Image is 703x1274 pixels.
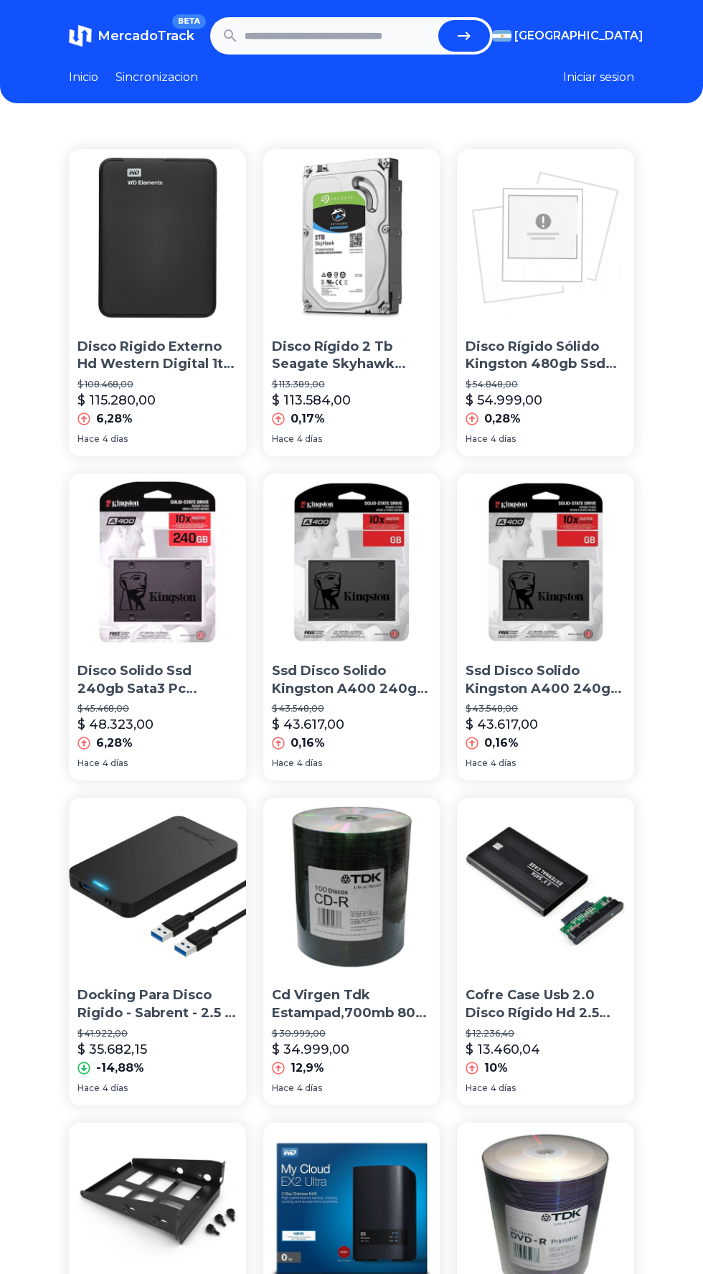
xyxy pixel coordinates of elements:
[263,473,440,780] a: Ssd Disco Solido Kingston A400 240gb Pc Gamer Sata 3Ssd Disco Solido Kingston A400 240gb Pc Gamer...
[263,798,440,1105] a: Cd Virgen Tdk Estampad,700mb 80 Minutos Bulk X100,avellanedaCd Virgen Tdk Estampad,700mb 80 Minut...
[291,735,325,752] p: 0,16%
[466,714,538,735] p: $ 43.617,00
[272,390,351,410] p: $ 113.584,00
[457,798,634,975] img: Cofre Case Usb 2.0 Disco Rígido Hd 2.5 Sata De Notebook
[491,433,516,445] span: 4 días
[172,14,206,29] span: BETA
[466,1082,488,1094] span: Hace
[115,69,198,86] a: Sincronizacion
[493,30,511,42] img: Argentina
[103,1082,128,1094] span: 4 días
[77,1082,100,1094] span: Hace
[77,758,100,769] span: Hace
[69,149,246,326] img: Disco Rigido Externo Hd Western Digital 1tb Usb 3.0 Win/mac
[69,24,92,47] img: MercadoTrack
[69,798,246,975] img: Docking Para Disco Rigido - Sabrent - 2.5 - Usb 3.0 Hdd/ssd
[272,986,432,1022] p: Cd Virgen Tdk Estampad,700mb 80 Minutos Bulk X100,avellaneda
[69,69,98,86] a: Inicio
[272,338,432,374] p: Disco Rígido 2 Tb Seagate Skyhawk Simil Purple Wd Dvr Cct
[491,1082,516,1094] span: 4 días
[272,379,432,390] p: $ 113.389,00
[103,433,128,445] span: 4 días
[103,758,128,769] span: 4 días
[466,662,626,698] p: Ssd Disco Solido Kingston A400 240gb Sata 3 Simil Uv400
[77,1039,147,1060] p: $ 35.682,15
[69,24,194,47] a: MercadoTrackBETA
[297,433,322,445] span: 4 días
[466,433,488,445] span: Hace
[514,27,643,44] span: [GEOGRAPHIC_DATA]
[77,379,237,390] p: $ 108.468,00
[291,410,325,428] p: 0,17%
[98,28,194,44] span: MercadoTrack
[466,986,626,1022] p: Cofre Case Usb 2.0 Disco Rígido Hd 2.5 Sata De Notebook
[272,1039,349,1060] p: $ 34.999,00
[77,662,237,698] p: Disco Solido Ssd 240gb Sata3 Pc Notebook Mac
[69,473,246,651] img: Disco Solido Ssd 240gb Sata3 Pc Notebook Mac
[291,1060,324,1077] p: 12,9%
[484,410,521,428] p: 0,28%
[77,433,100,445] span: Hace
[272,433,294,445] span: Hace
[77,390,156,410] p: $ 115.280,00
[457,798,634,1105] a: Cofre Case Usb 2.0 Disco Rígido Hd 2.5 Sata De NotebookCofre Case Usb 2.0 Disco Rígido Hd 2.5 Sat...
[263,473,440,651] img: Ssd Disco Solido Kingston A400 240gb Pc Gamer Sata 3
[457,473,634,780] a: Ssd Disco Solido Kingston A400 240gb Sata 3 Simil Uv400Ssd Disco Solido Kingston A400 240gb Sata ...
[77,338,237,374] p: Disco Rigido Externo Hd Western Digital 1tb Usb 3.0 Win/mac
[272,662,432,698] p: Ssd Disco Solido Kingston A400 240gb Pc Gamer Sata 3
[484,735,519,752] p: 0,16%
[77,1028,237,1039] p: $ 41.922,00
[466,338,626,374] p: Disco Rígido Sólido Kingston 480gb Ssd Now A400 Sata3 2.5
[466,1028,626,1039] p: $ 12.236,40
[77,703,237,714] p: $ 45.468,00
[457,149,634,326] img: Disco Rígido Sólido Kingston 480gb Ssd Now A400 Sata3 2.5
[96,410,133,428] p: 6,28%
[493,27,634,44] button: [GEOGRAPHIC_DATA]
[466,1039,540,1060] p: $ 13.460,04
[466,758,488,769] span: Hace
[263,149,440,456] a: Disco Rígido 2 Tb Seagate Skyhawk Simil Purple Wd Dvr CctDisco Rígido 2 Tb Seagate Skyhawk Simil ...
[457,149,634,456] a: Disco Rígido Sólido Kingston 480gb Ssd Now A400 Sata3 2.5Disco Rígido Sólido Kingston 480gb Ssd N...
[272,1028,432,1039] p: $ 30.999,00
[272,703,432,714] p: $ 43.548,00
[491,758,516,769] span: 4 días
[457,473,634,651] img: Ssd Disco Solido Kingston A400 240gb Sata 3 Simil Uv400
[96,1060,144,1077] p: -14,88%
[563,69,634,86] button: Iniciar sesion
[263,798,440,975] img: Cd Virgen Tdk Estampad,700mb 80 Minutos Bulk X100,avellaneda
[69,798,246,1105] a: Docking Para Disco Rigido - Sabrent - 2.5 - Usb 3.0 Hdd/ssdDocking Para Disco Rigido - Sabrent - ...
[272,1082,294,1094] span: Hace
[96,735,133,752] p: 6,28%
[272,758,294,769] span: Hace
[69,473,246,780] a: Disco Solido Ssd 240gb Sata3 Pc Notebook MacDisco Solido Ssd 240gb Sata3 Pc Notebook Mac$ 45.468,...
[466,703,626,714] p: $ 43.548,00
[297,758,322,769] span: 4 días
[77,986,237,1022] p: Docking Para Disco Rigido - Sabrent - 2.5 - Usb 3.0 Hdd/ssd
[69,149,246,456] a: Disco Rigido Externo Hd Western Digital 1tb Usb 3.0 Win/macDisco Rigido Externo Hd Western Digita...
[272,714,344,735] p: $ 43.617,00
[466,390,542,410] p: $ 54.999,00
[484,1060,508,1077] p: 10%
[263,149,440,326] img: Disco Rígido 2 Tb Seagate Skyhawk Simil Purple Wd Dvr Cct
[466,379,626,390] p: $ 54.848,00
[77,714,154,735] p: $ 48.323,00
[297,1082,322,1094] span: 4 días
